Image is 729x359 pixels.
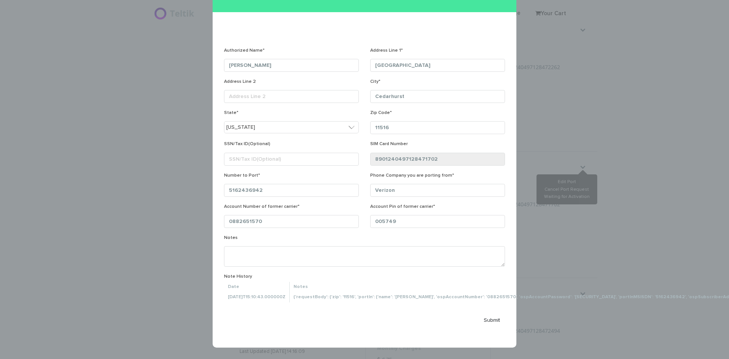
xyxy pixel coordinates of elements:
input: City [370,90,505,103]
input: SSN/Tax ID(Optional) [224,153,359,166]
label: Zip Code* [370,110,392,119]
label: Authorized Name* [224,47,265,57]
input: Zip [370,121,505,134]
label: State* [224,110,238,119]
label: Address Line 1* [370,47,403,57]
input: Number to Port [224,184,359,197]
label: Number to Port* [224,172,260,182]
input: Authorized Name [224,59,359,72]
label: City* [370,79,380,88]
th: [DATE]T15:10:43.000000Z [224,292,290,302]
label: Notes [224,235,238,244]
label: Account Pin of former carrier* [370,204,435,213]
th: Date [224,282,290,292]
button: Submit [479,314,505,327]
label: Phone Company you are porting from* [370,172,454,182]
input: Address Line 1 [370,59,505,72]
label: Note History [224,274,252,280]
label: SSN/Tax ID(Optional) [224,141,270,150]
input: Address Line 2 [224,90,359,103]
input: SIM Card Number [370,153,505,166]
label: SIM Card Number [370,141,408,150]
label: Account Number of former carrier* [224,204,300,213]
label: Address Line 2 [224,79,256,88]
